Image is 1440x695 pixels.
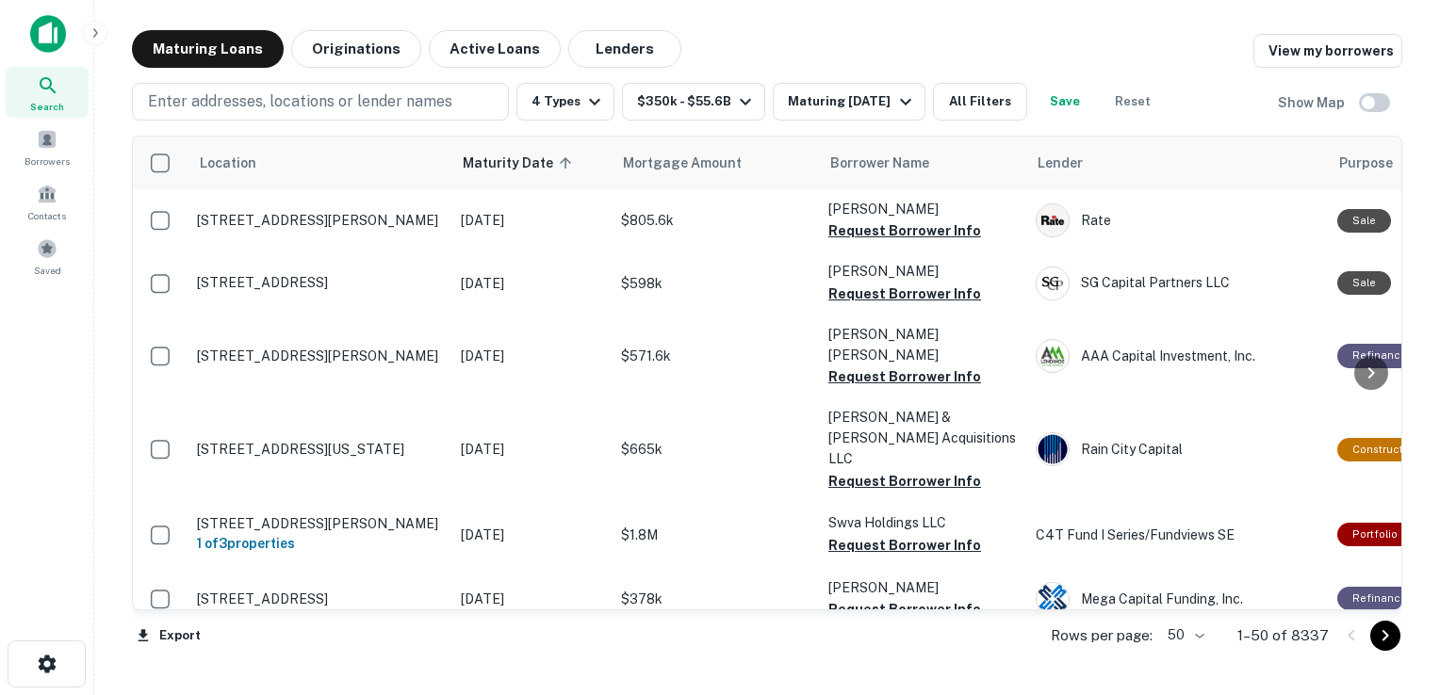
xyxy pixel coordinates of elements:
span: Borrowers [25,154,70,169]
a: Borrowers [6,121,89,172]
button: Enter addresses, locations or lender names [132,83,509,121]
div: SG Capital Partners LLC [1036,267,1318,300]
div: This loan purpose was for construction [1337,438,1434,461]
th: Maturity Date [451,137,612,189]
p: [STREET_ADDRESS] [197,274,442,291]
p: [PERSON_NAME] [PERSON_NAME] [828,324,1017,365]
p: C4T Fund I Series/fundviews SE [1036,525,1318,545]
button: All Filters [933,83,1027,121]
p: [PERSON_NAME] [828,577,1017,598]
img: capitalize-icon.png [30,15,66,53]
h6: Show Map [1278,92,1348,113]
a: Contacts [6,176,89,227]
button: Maturing Loans [132,30,284,68]
p: $1.8M [621,525,810,545]
p: [DATE] [461,589,602,609]
span: Location [199,152,256,174]
p: $571.6k [621,346,810,366]
div: This loan purpose was for refinancing [1337,344,1422,367]
p: [STREET_ADDRESS][PERSON_NAME] [197,347,442,364]
p: [PERSON_NAME] & [PERSON_NAME] Acquisitions LLC [828,407,1017,469]
img: picture [1037,340,1069,372]
p: Enter addresses, locations or lender names [148,90,452,113]
p: $598k [621,273,810,294]
a: Saved [6,231,89,282]
a: View my borrowers [1253,34,1402,68]
div: Rain City Capital [1036,432,1318,466]
span: Lender [1038,152,1083,174]
span: Maturity Date [463,152,578,174]
div: 50 [1160,622,1207,649]
button: Reset [1103,83,1163,121]
button: Request Borrower Info [828,219,981,242]
p: Swva Holdings LLC [828,512,1017,533]
span: Search [30,99,64,114]
th: Lender [1026,137,1328,189]
button: Go to next page [1370,621,1400,651]
button: Active Loans [429,30,561,68]
button: Request Borrower Info [828,283,981,305]
p: [STREET_ADDRESS] [197,590,442,607]
button: Export [132,622,205,650]
span: Purpose [1339,152,1393,174]
th: Mortgage Amount [612,137,819,189]
th: Location [188,137,451,189]
p: [STREET_ADDRESS][PERSON_NAME] [197,515,442,532]
p: Rows per page: [1051,624,1153,647]
img: picture [1037,583,1069,615]
span: Borrower Name [830,152,929,174]
img: picture [1037,267,1069,299]
a: Search [6,67,89,118]
p: 1–50 of 8337 [1237,624,1329,647]
div: Mega Capital Funding, Inc. [1036,582,1318,616]
img: picture [1037,433,1069,465]
div: AAA Capital Investment, Inc. [1036,339,1318,373]
button: Request Borrower Info [828,534,981,557]
p: [STREET_ADDRESS][US_STATE] [197,441,442,458]
span: Mortgage Amount [623,152,766,174]
th: Borrower Name [819,137,1026,189]
p: [DATE] [461,210,602,231]
div: Maturing [DATE] [788,90,916,113]
p: [PERSON_NAME] [828,261,1017,282]
div: Rate [1036,203,1318,237]
h6: 1 of 3 properties [197,533,442,554]
p: $378k [621,589,810,609]
div: Sale [1337,271,1391,295]
button: Lenders [568,30,681,68]
button: Request Borrower Info [828,470,981,493]
span: Saved [34,263,61,278]
p: $805.6k [621,210,810,231]
button: Request Borrower Info [828,365,981,388]
img: picture [1037,204,1069,236]
p: [STREET_ADDRESS][PERSON_NAME] [197,212,442,229]
p: [DATE] [461,273,602,294]
p: [PERSON_NAME] [828,199,1017,219]
p: [DATE] [461,439,602,460]
div: Sale [1337,209,1391,233]
p: [DATE] [461,525,602,545]
button: Maturing [DATE] [773,83,925,121]
iframe: Chat Widget [1346,544,1440,635]
div: This is a portfolio loan with 3 properties [1337,523,1413,546]
button: Save your search to get updates of matches that match your search criteria. [1035,83,1095,121]
button: Originations [291,30,421,68]
button: $350k - $55.6B [622,83,765,121]
div: This loan purpose was for refinancing [1337,587,1422,610]
span: Contacts [28,208,66,223]
p: $665k [621,439,810,460]
p: [DATE] [461,346,602,366]
button: Request Borrower Info [828,598,981,621]
button: 4 Types [516,83,614,121]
